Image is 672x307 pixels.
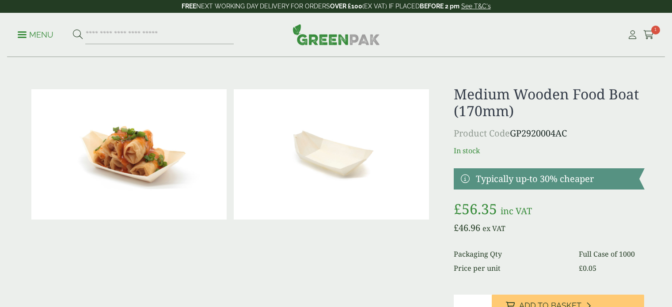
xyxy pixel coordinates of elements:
[627,30,638,39] i: My Account
[501,205,532,217] span: inc VAT
[579,263,596,273] bdi: 0.05
[651,26,660,34] span: 1
[643,30,654,39] i: Cart
[454,249,568,259] dt: Packaging Qty
[18,30,53,38] a: Menu
[454,199,497,218] bdi: 56.35
[454,86,644,120] h1: Medium Wooden Food Boat (170mm)
[454,127,644,140] p: GP2920004AC
[454,145,644,156] p: In stock
[31,89,227,220] img: Medium Wooden Boat 170mm With Food Contents V2 2920004AC 1
[234,89,429,220] img: Medium Naked
[454,127,510,139] span: Product Code
[454,222,480,234] bdi: 46.96
[454,222,459,234] span: £
[643,28,654,42] a: 1
[330,3,362,10] strong: OVER £100
[461,3,491,10] a: See T&C's
[292,24,380,45] img: GreenPak Supplies
[18,30,53,40] p: Menu
[454,199,462,218] span: £
[482,224,505,233] span: ex VAT
[579,249,645,259] dd: Full Case of 1000
[579,263,583,273] span: £
[420,3,459,10] strong: BEFORE 2 pm
[454,263,568,273] dt: Price per unit
[182,3,196,10] strong: FREE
